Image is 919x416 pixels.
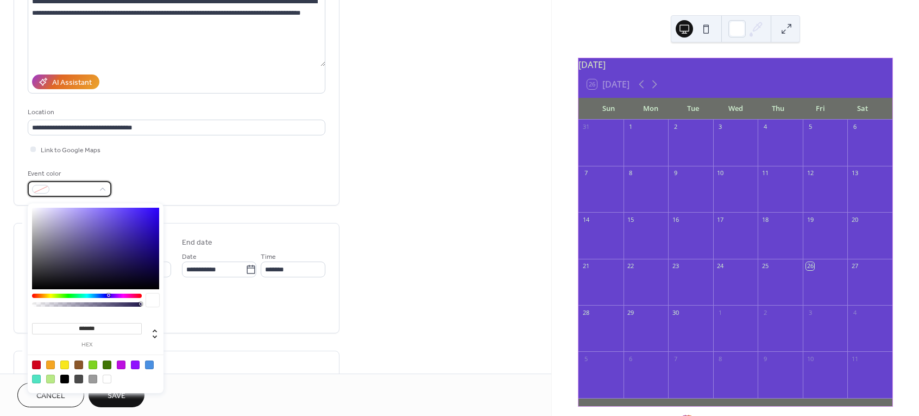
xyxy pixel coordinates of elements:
[630,98,672,120] div: Mon
[799,98,841,120] div: Fri
[716,215,725,223] div: 17
[672,98,714,120] div: Tue
[806,123,814,131] div: 5
[582,355,590,363] div: 5
[182,237,212,249] div: End date
[627,262,635,270] div: 22
[582,215,590,223] div: 14
[582,123,590,131] div: 31
[851,169,859,177] div: 13
[89,361,97,369] div: #7ED321
[851,308,859,316] div: 4
[582,169,590,177] div: 7
[851,262,859,270] div: 27
[671,169,679,177] div: 9
[131,361,140,369] div: #9013FE
[32,361,41,369] div: #D0021B
[28,107,323,118] div: Location
[182,251,197,263] span: Date
[851,355,859,363] div: 11
[761,308,769,316] div: 2
[761,215,769,223] div: 18
[60,375,69,383] div: #000000
[578,58,892,71] div: [DATE]
[627,169,635,177] div: 8
[627,215,635,223] div: 15
[716,123,725,131] div: 3
[32,74,99,89] button: AI Assistant
[108,390,125,402] span: Save
[851,215,859,223] div: 20
[28,168,109,179] div: Event color
[41,145,100,156] span: Link to Google Maps
[716,262,725,270] div: 24
[627,308,635,316] div: 29
[17,383,84,407] button: Cancel
[117,361,125,369] div: #BD10E0
[103,375,111,383] div: #FFFFFF
[89,383,144,407] button: Save
[714,98,757,120] div: Wed
[761,169,769,177] div: 11
[103,361,111,369] div: #417505
[145,361,154,369] div: #4A90E2
[761,262,769,270] div: 25
[806,262,814,270] div: 26
[74,375,83,383] div: #4A4A4A
[261,251,276,263] span: Time
[74,361,83,369] div: #8B572A
[32,375,41,383] div: #50E3C2
[757,98,799,120] div: Thu
[716,355,725,363] div: 8
[761,123,769,131] div: 4
[716,169,725,177] div: 10
[52,77,92,89] div: AI Assistant
[806,215,814,223] div: 19
[806,355,814,363] div: 10
[627,123,635,131] div: 1
[36,390,65,402] span: Cancel
[806,308,814,316] div: 3
[671,215,679,223] div: 16
[46,375,55,383] div: #B8E986
[671,262,679,270] div: 23
[627,355,635,363] div: 6
[671,123,679,131] div: 2
[587,98,630,120] div: Sun
[671,355,679,363] div: 7
[671,308,679,316] div: 30
[841,98,884,120] div: Sat
[761,355,769,363] div: 9
[582,262,590,270] div: 21
[806,169,814,177] div: 12
[716,308,725,316] div: 1
[89,375,97,383] div: #9B9B9B
[60,361,69,369] div: #F8E71C
[46,361,55,369] div: #F5A623
[582,308,590,316] div: 28
[32,342,142,348] label: hex
[851,123,859,131] div: 6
